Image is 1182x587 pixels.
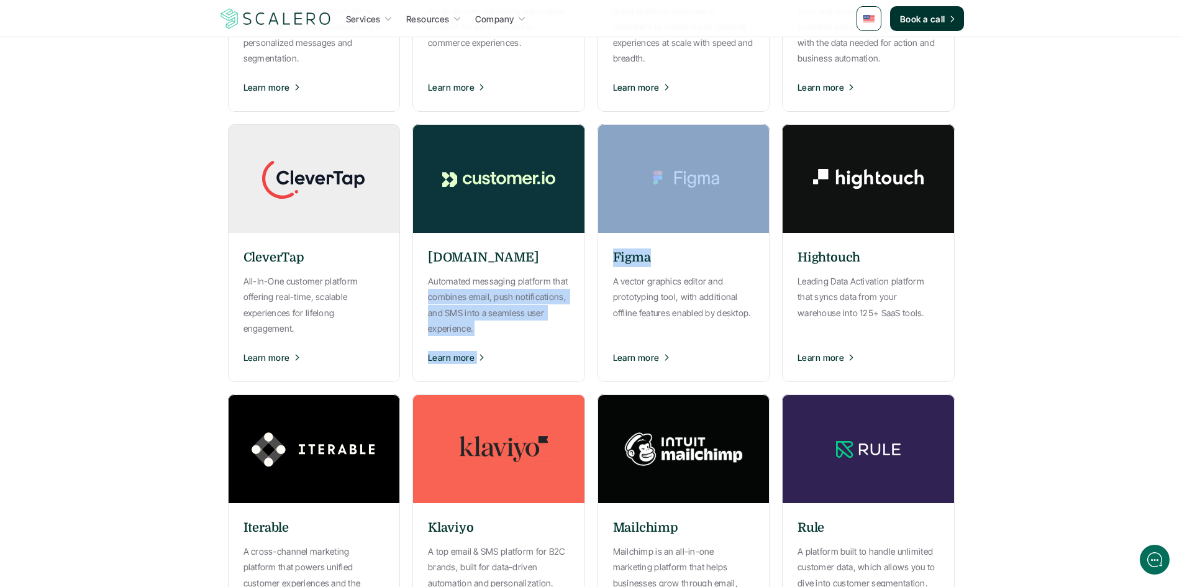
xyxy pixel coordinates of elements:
p: Learn more [428,81,475,94]
button: Learn more [428,342,570,373]
a: HightouchLeading Data Activation platform that syncs data from your warehouse into 125+ SaaS tool... [782,124,955,382]
h6: Hightouch [798,248,860,267]
button: Learn more [798,342,939,373]
p: Services [346,12,381,25]
a: CleverTapAll-In-One customer platform offering real-time, scalable experiences for lifelong engag... [228,124,401,382]
p: Learn more [428,351,475,364]
p: Learn more [243,81,290,94]
button: Learn more [243,71,385,102]
p: Book a call [900,12,945,25]
h6: Mailchimp [613,519,678,537]
button: Learn more [243,342,385,373]
button: Learn more [798,71,939,102]
p: Learn more [243,351,290,364]
h6: [DOMAIN_NAME] [428,248,539,267]
span: New conversation [80,172,149,182]
iframe: gist-messenger-bubble-iframe [1140,545,1170,575]
button: Learn more [613,71,755,102]
h2: Let us know if we can help with lifecycle marketing. [19,83,230,142]
p: All-In-One customer platform offering real-time, scalable experiences for lifelong engagement. [243,273,385,336]
img: Scalero company logo [219,7,333,30]
h6: Iterable [243,519,289,537]
a: Book a call [890,6,964,31]
button: New conversation [19,165,229,189]
p: Learn more [798,351,844,364]
a: FigmaA vector graphics editor and prototyping tool, with additional offline features enabled by d... [598,124,770,382]
h1: Hi! Welcome to Scalero. [19,60,230,80]
h6: Figma [613,248,651,267]
h6: Klaviyo [428,519,474,537]
p: Leading Data Activation platform that syncs data from your warehouse into 125+ SaaS tools. [798,273,939,321]
p: Learn more [798,81,844,94]
p: Automated messaging platform that combines email, push notifications, and SMS into a seamless use... [428,273,570,336]
p: Learn more [613,351,660,364]
a: [DOMAIN_NAME]Automated messaging platform that combines email, push notifications, and SMS into a... [412,124,585,382]
h6: Rule [798,519,824,537]
p: Resources [406,12,450,25]
p: Company [475,12,514,25]
button: Learn more [428,71,570,102]
button: Learn more [613,342,755,373]
p: A vector graphics editor and prototyping tool, with additional offline features enabled by desktop. [613,273,755,321]
span: We run on Gist [104,434,157,442]
p: Learn more [613,81,660,94]
h6: CleverTap [243,248,304,267]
